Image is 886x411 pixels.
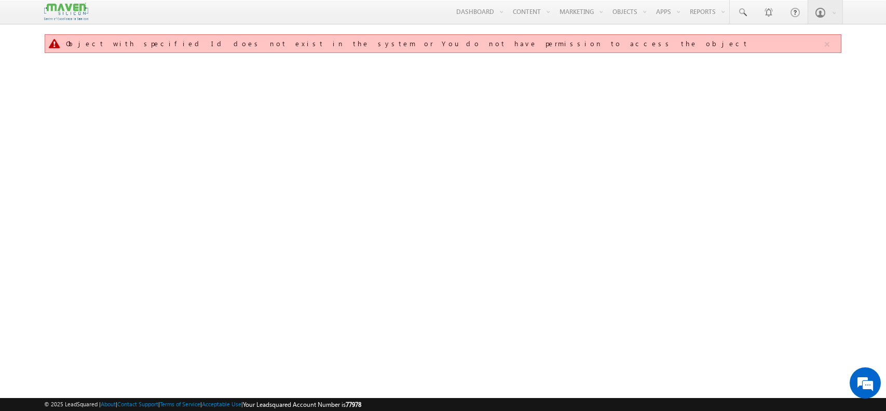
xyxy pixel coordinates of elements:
[202,401,241,407] a: Acceptable Use
[44,3,88,21] img: Custom Logo
[66,39,822,48] div: Object with specified Id does not exist in the system or You do not have permission to access the...
[160,401,200,407] a: Terms of Service
[243,401,361,408] span: Your Leadsquared Account Number is
[117,401,158,407] a: Contact Support
[44,400,361,409] span: © 2025 LeadSquared | | | | |
[101,401,116,407] a: About
[346,401,361,408] span: 77978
